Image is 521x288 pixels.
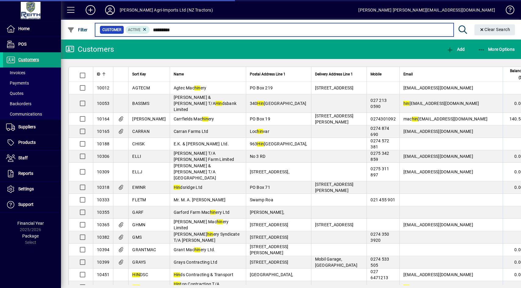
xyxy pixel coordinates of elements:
[403,71,499,78] div: Email
[97,85,109,90] span: 10012
[97,71,100,78] span: ID
[6,70,25,75] span: Invoices
[250,154,266,159] span: No 3 RD
[132,169,142,174] span: ELLJ
[370,126,389,137] span: 0274 874 690
[174,85,207,90] span: Agtec Mac ery
[3,37,61,52] a: POS
[3,197,61,212] a: Support
[370,116,396,121] span: 0274301092
[403,101,409,106] em: hin
[501,1,513,21] a: Knowledge Base
[132,185,146,190] span: EWINR
[250,260,289,265] span: [STREET_ADDRESS]
[174,219,229,230] span: [PERSON_NAME] Mac ery Limited
[358,5,495,15] div: [PERSON_NAME] [PERSON_NAME][EMAIL_ADDRESS][DOMAIN_NAME]
[3,135,61,150] a: Products
[403,116,488,121] span: mac [EMAIL_ADDRESS][DOMAIN_NAME]
[132,116,166,121] span: [PERSON_NAME]
[403,129,473,134] span: [EMAIL_ADDRESS][DOMAIN_NAME]
[18,155,28,160] span: Staff
[97,260,109,265] span: 10399
[207,232,213,237] em: hin
[315,257,357,268] span: Mobil Garage, [GEOGRAPHIC_DATA]
[250,129,269,134] span: Loc var
[3,166,61,181] a: Reports
[194,247,200,252] em: hin
[174,71,242,78] div: Name
[120,5,213,15] div: [PERSON_NAME] Agri-Imports Ltd (NZ Tractors)
[132,129,150,134] span: CARRAN
[174,260,217,265] span: Grays Contracting Ltd
[174,116,214,121] span: Carrfields Mac ery
[479,27,510,32] span: Clear Search
[250,210,285,215] span: [PERSON_NAME],
[370,232,389,243] span: 0274 350 3920
[3,120,61,135] a: Suppliers
[3,182,61,197] a: Settings
[217,219,223,224] em: hin
[3,99,61,109] a: Backorders
[132,141,145,146] span: CHISK
[478,47,515,52] span: More Options
[174,129,208,134] span: Carran Farms Ltd
[174,272,233,277] span: ds Contracting & Transport
[257,141,264,146] em: Hin
[250,272,293,277] span: [GEOGRAPHIC_DATA],
[97,116,109,121] span: 10164
[132,154,141,159] span: ELLI
[132,222,145,227] span: GHMN
[476,44,516,55] button: More Options
[250,244,289,255] span: [STREET_ADDRESS][PERSON_NAME]
[67,27,88,32] span: Filter
[174,185,180,190] em: Hin
[132,71,146,78] span: Sort Key
[132,197,146,202] span: FLETM
[250,185,270,190] span: PO Box 71
[250,197,273,202] span: Swamp Roa
[97,71,109,78] div: ID
[132,235,142,240] span: GMS
[250,71,285,78] span: Postal Address Line 1
[370,257,389,268] span: 0274 533 505
[445,44,466,55] button: Add
[97,247,109,252] span: 10394
[126,26,150,34] mat-chip: Activation Status: Active
[132,272,140,277] em: HIN
[132,247,156,252] span: GRANTMAC
[174,210,230,215] span: Garford Farm Mac ery Ltd
[3,78,61,88] a: Payments
[370,166,389,177] span: 0275 311 897
[370,269,388,280] span: 027 6471213
[315,182,354,193] span: [STREET_ADDRESS][PERSON_NAME]
[102,27,121,33] span: Customer
[3,88,61,99] a: Quotes
[174,185,203,190] span: dsridge Ltd
[132,85,150,90] span: AGTECM
[370,138,389,149] span: 0274 572 381
[250,235,289,240] span: [STREET_ADDRESS]
[18,140,36,145] span: Products
[174,272,180,277] em: Hin
[370,71,396,78] div: Mobile
[250,169,289,174] span: [STREET_ADDRESS],
[174,247,215,252] span: Grant Mac ery Ltd.
[257,129,263,134] em: hin
[174,163,216,180] span: [PERSON_NAME] & [PERSON_NAME] T/A [GEOGRAPHIC_DATA]
[174,141,229,146] span: E.K. & [PERSON_NAME] Ltd.
[403,222,473,227] span: [EMAIL_ADDRESS][DOMAIN_NAME]
[315,85,354,90] span: [STREET_ADDRESS]
[174,232,239,243] span: [PERSON_NAME] ery Syndicate T/A [PERSON_NAME]
[215,101,222,106] em: Hin
[66,24,89,35] button: Filter
[3,151,61,166] a: Staff
[132,101,149,106] span: BASSMS
[250,116,270,121] span: PO Box 19
[132,272,148,277] span: DSC
[18,124,36,129] span: Suppliers
[250,141,307,146] span: 963 [GEOGRAPHIC_DATA],
[174,71,184,78] span: Name
[210,210,216,215] em: hin
[194,85,200,90] em: hin
[3,21,61,36] a: Home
